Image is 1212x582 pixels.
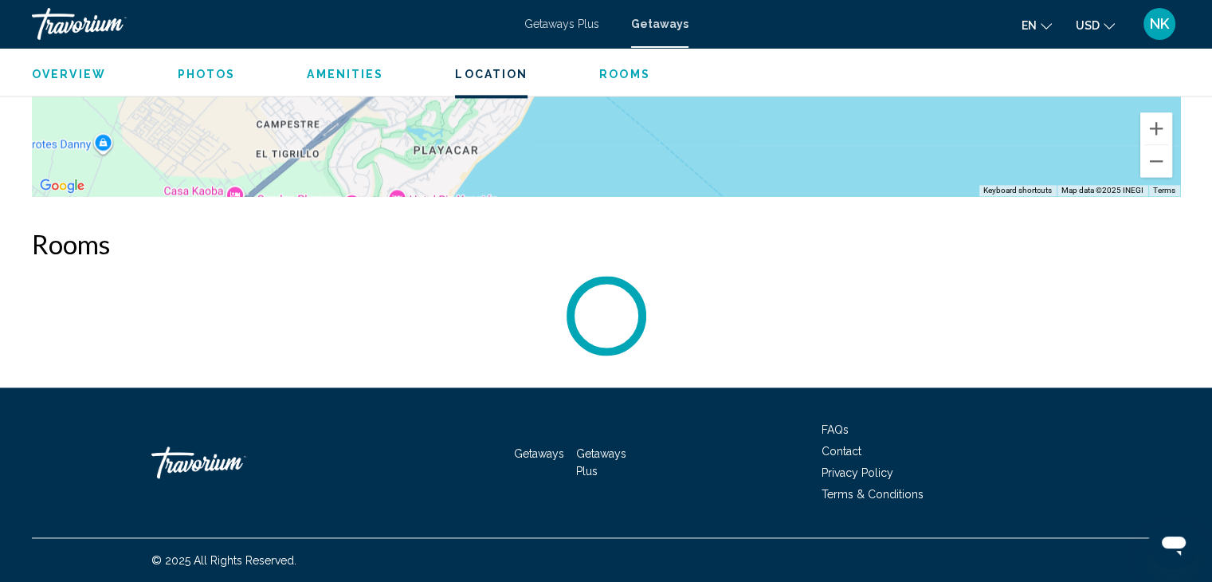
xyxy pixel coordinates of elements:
[631,18,688,30] a: Getaways
[1076,14,1115,37] button: Change currency
[1140,112,1172,144] button: Zoom in
[32,228,1180,260] h2: Rooms
[1022,19,1037,32] span: en
[151,438,311,486] a: Travorium
[524,18,599,30] a: Getaways Plus
[599,68,650,81] span: Rooms
[1139,7,1180,41] button: User Menu
[1153,186,1175,195] a: Terms
[178,68,236,81] span: Photos
[151,554,296,567] span: © 2025 All Rights Reserved.
[307,68,383,81] span: Amenities
[576,447,626,478] a: Getaways Plus
[1061,186,1143,195] span: Map data ©2025 INEGI
[822,423,849,436] a: FAQs
[599,67,650,81] button: Rooms
[514,447,564,460] a: Getaways
[36,175,88,196] a: Open this area in Google Maps (opens a new window)
[32,67,106,81] button: Overview
[1140,145,1172,177] button: Zoom out
[178,67,236,81] button: Photos
[307,67,383,81] button: Amenities
[822,466,893,479] a: Privacy Policy
[32,8,508,40] a: Travorium
[32,68,106,81] span: Overview
[1022,14,1052,37] button: Change language
[1150,16,1169,32] span: NK
[1148,518,1199,569] iframe: Button to launch messaging window
[455,68,528,81] span: Location
[36,175,88,196] img: Google
[983,185,1052,196] button: Keyboard shortcuts
[822,445,861,458] a: Contact
[822,488,924,501] a: Terms & Conditions
[1076,19,1100,32] span: USD
[455,67,528,81] button: Location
